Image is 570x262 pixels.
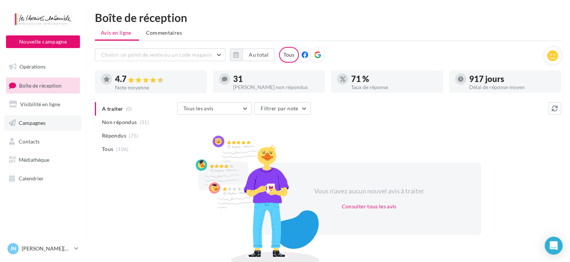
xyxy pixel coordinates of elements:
[102,132,126,139] span: Répondus
[4,134,81,149] a: Contacts
[19,120,46,126] span: Campagnes
[95,48,226,61] button: Choisir un point de vente ou un code magasin
[177,102,252,115] button: Tous les avis
[102,119,137,126] span: Non répondus
[279,47,299,63] div: Tous
[4,78,81,94] a: Boîte de réception
[140,119,149,125] span: (31)
[115,75,201,83] div: 4.7
[146,29,182,36] span: Commentaires
[233,85,319,90] div: [PERSON_NAME] non répondus
[351,85,437,90] div: Taux de réponse
[101,51,212,58] span: Choisir un point de vente ou un code magasin
[95,12,561,23] div: Boîte de réception
[4,59,81,75] a: Opérations
[469,75,555,83] div: 917 jours
[351,75,437,83] div: 71 %
[230,48,275,61] button: Au total
[102,145,113,153] span: Tous
[338,202,399,211] button: Consulter tous les avis
[305,186,433,196] div: Vous n'avez aucun nouvel avis à traiter
[545,237,563,255] div: Open Intercom Messenger
[22,245,71,252] p: [PERSON_NAME][DATE]
[10,245,16,252] span: JN
[4,97,81,112] a: Visibilité en ligne
[233,75,319,83] div: 31
[19,63,46,70] span: Opérations
[19,138,40,144] span: Contacts
[6,242,80,256] a: JN [PERSON_NAME][DATE]
[20,101,60,107] span: Visibilité en ligne
[19,82,62,88] span: Boîte de réception
[19,157,49,163] span: Médiathèque
[4,115,81,131] a: Campagnes
[183,105,214,111] span: Tous les avis
[129,133,138,139] span: (75)
[116,146,129,152] span: (106)
[242,48,275,61] button: Au total
[4,152,81,168] a: Médiathèque
[4,171,81,186] a: Calendrier
[115,85,201,90] div: Note moyenne
[254,102,311,115] button: Filtrer par note
[469,85,555,90] div: Délai de réponse moyen
[19,175,44,181] span: Calendrier
[6,35,80,48] button: Nouvelle campagne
